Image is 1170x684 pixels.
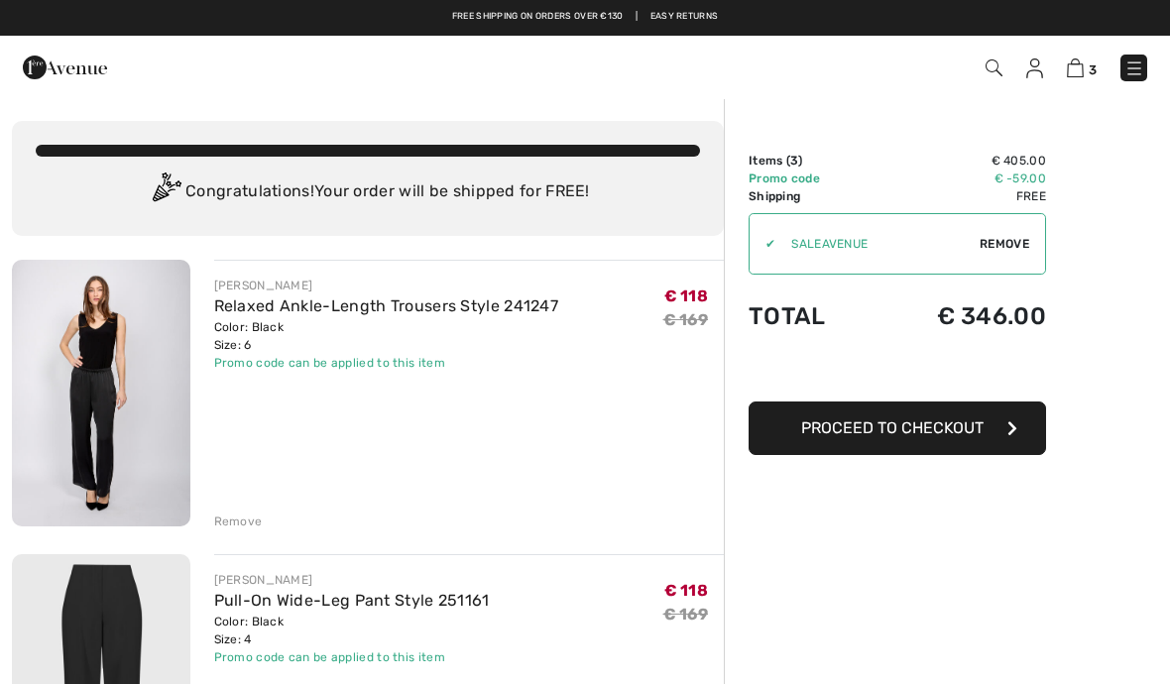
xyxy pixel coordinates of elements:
td: Total [749,283,872,350]
img: Search [986,59,1002,76]
s: € 169 [663,310,709,329]
td: Free [872,187,1046,205]
span: 3 [1089,62,1097,77]
div: [PERSON_NAME] [214,277,559,294]
div: [PERSON_NAME] [214,571,490,589]
img: Shopping Bag [1067,58,1084,77]
div: Promo code can be applied to this item [214,354,559,372]
button: Proceed to Checkout [749,401,1046,455]
div: Color: Black Size: 6 [214,318,559,354]
span: € 118 [664,286,709,305]
td: € 346.00 [872,283,1046,350]
span: Proceed to Checkout [801,418,984,437]
a: Easy Returns [650,10,719,24]
span: Remove [980,235,1029,253]
span: 3 [790,154,798,168]
s: € 169 [663,605,709,624]
td: € -59.00 [872,170,1046,187]
div: Remove [214,513,263,530]
div: Color: Black Size: 4 [214,613,490,648]
td: Items ( ) [749,152,872,170]
img: Relaxed Ankle-Length Trousers Style 241247 [12,260,190,526]
span: | [636,10,638,24]
a: Pull-On Wide-Leg Pant Style 251161 [214,591,490,610]
div: ✔ [750,235,775,253]
span: € 118 [664,581,709,600]
img: Menu [1124,58,1144,78]
input: Promo code [775,214,980,274]
img: 1ère Avenue [23,48,107,87]
iframe: PayPal [749,350,1046,395]
td: € 405.00 [872,152,1046,170]
td: Shipping [749,187,872,205]
td: Promo code [749,170,872,187]
a: 1ère Avenue [23,57,107,75]
a: Free shipping on orders over €130 [452,10,624,24]
img: Congratulation2.svg [146,172,185,212]
div: Promo code can be applied to this item [214,648,490,666]
a: 3 [1067,56,1097,79]
a: Relaxed Ankle-Length Trousers Style 241247 [214,296,559,315]
img: My Info [1026,58,1043,78]
div: Congratulations! Your order will be shipped for FREE! [36,172,700,212]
